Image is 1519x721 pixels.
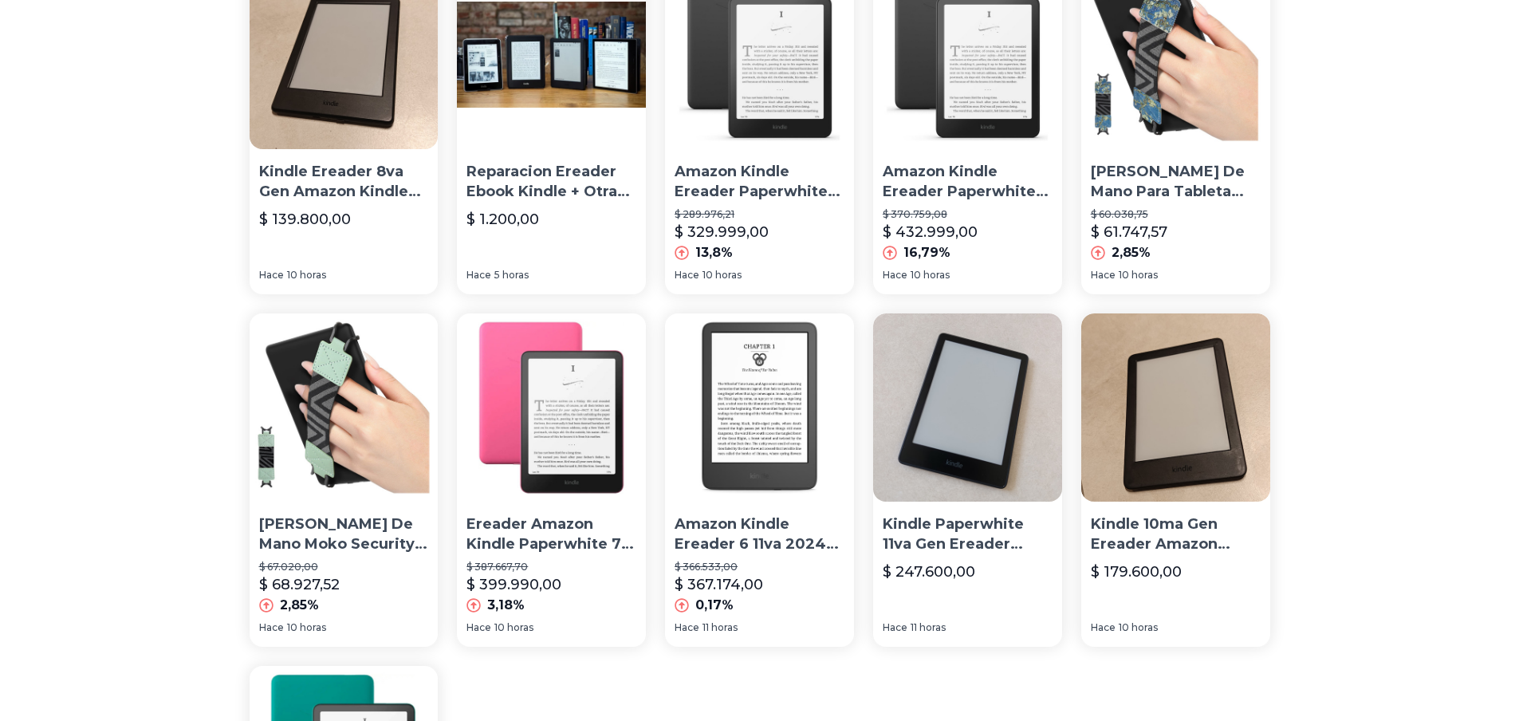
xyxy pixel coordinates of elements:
[259,621,284,634] span: Hace
[287,269,326,282] span: 10 horas
[259,514,429,554] p: [PERSON_NAME] De Mano Moko Security Para Tableta Kindle Ereader De
[675,221,769,243] p: $ 329.999,00
[675,162,844,202] p: Amazon Kindle Ereader Paperwhite 12 Gen 16gb 7 Negro 2024
[466,621,491,634] span: Hace
[457,313,646,647] a: Ereader Amazon Kindle Paperwhite 7 2024 12 Gen 16 Gb RosaEreader Amazon Kindle Paperwhite 7 2024 ...
[259,561,429,573] p: $ 67.020,00
[675,621,699,634] span: Hace
[1112,243,1151,262] p: 2,85%
[883,269,907,282] span: Hace
[1091,208,1261,221] p: $ 60.038,75
[675,208,844,221] p: $ 289.976,21
[665,313,854,647] a: Amazon Kindle Ereader 6 11va 2024 16gb 300ppi Luz Wi PpctAmazon Kindle Ereader 6 11va 2024 16gb 3...
[1081,313,1270,502] img: Kindle 10ma Gen Ereader Amazon Kindle Libros Electrónicos
[883,561,975,583] p: $ 247.600,00
[1091,561,1182,583] p: $ 179.600,00
[1119,269,1158,282] span: 10 horas
[259,269,284,282] span: Hace
[494,269,529,282] span: 5 horas
[702,269,742,282] span: 10 horas
[259,573,340,596] p: $ 68.927,52
[466,208,539,230] p: $ 1.200,00
[695,243,733,262] p: 13,8%
[911,621,946,634] span: 11 horas
[457,313,646,502] img: Ereader Amazon Kindle Paperwhite 7 2024 12 Gen 16 Gb Rosa
[250,313,439,502] img: Correa De Mano Moko Security Para Tableta Kindle Ereader De
[1091,269,1116,282] span: Hace
[883,514,1053,554] p: Kindle Paperwhite 11va Gen Ereader Amazon Kindle 11 Negro
[1091,514,1261,554] p: Kindle 10ma Gen Ereader Amazon Kindle Libros Electrónicos
[259,208,351,230] p: $ 139.800,00
[494,621,533,634] span: 10 horas
[883,162,1053,202] p: Amazon Kindle Ereader Paperwhite 12 Gen 16gb 7 Negro 2024
[466,269,491,282] span: Hace
[702,621,738,634] span: 11 horas
[675,269,699,282] span: Hace
[695,596,734,615] p: 0,17%
[665,313,854,502] img: Amazon Kindle Ereader 6 11va 2024 16gb 300ppi Luz Wi Ppct
[1091,621,1116,634] span: Hace
[675,573,763,596] p: $ 367.174,00
[911,269,950,282] span: 10 horas
[1091,221,1167,243] p: $ 61.747,57
[259,162,429,202] p: Kindle Ereader 8va Gen Amazon Kindle Ebooks Lector Electroni
[675,561,844,573] p: $ 366.533,00
[675,514,844,554] p: Amazon Kindle Ereader 6 11va 2024 16gb 300ppi [PERSON_NAME] Wi Ppct
[1119,621,1158,634] span: 10 horas
[280,596,319,615] p: 2,85%
[250,313,439,647] a: Correa De Mano Moko Security Para Tableta Kindle Ereader De[PERSON_NAME] De Mano Moko Security Pa...
[883,621,907,634] span: Hace
[287,621,326,634] span: 10 horas
[466,162,636,202] p: Reparacion Ereader Ebook Kindle + Otra Marcas!
[903,243,950,262] p: 16,79%
[883,221,978,243] p: $ 432.999,00
[466,514,636,554] p: Ereader Amazon Kindle Paperwhite 7 2024 12 Gen 16 Gb [PERSON_NAME]
[1091,162,1261,202] p: [PERSON_NAME] De Mano Para Tableta Kindle Ereader Fire De 6 A 8 Pul
[873,313,1062,502] img: Kindle Paperwhite 11va Gen Ereader Amazon Kindle 11 Negro
[873,313,1062,647] a: Kindle Paperwhite 11va Gen Ereader Amazon Kindle 11 NegroKindle Paperwhite 11va Gen Ereader Amazo...
[883,208,1053,221] p: $ 370.759,08
[466,561,636,573] p: $ 387.667,70
[466,573,561,596] p: $ 399.990,00
[487,596,525,615] p: 3,18%
[1081,313,1270,647] a: Kindle 10ma Gen Ereader Amazon Kindle Libros ElectrónicosKindle 10ma Gen Ereader Amazon Kindle Li...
